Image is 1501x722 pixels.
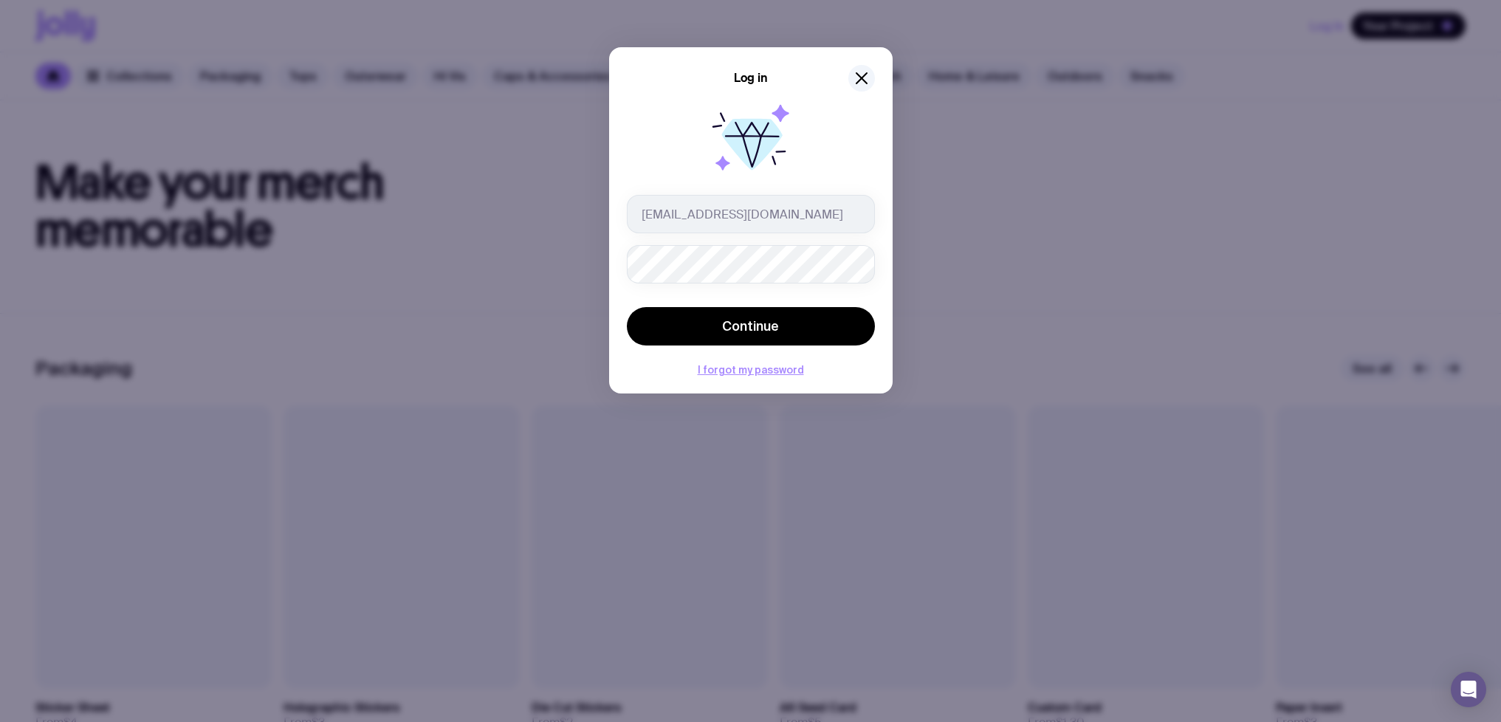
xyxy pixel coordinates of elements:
div: Open Intercom Messenger [1451,672,1486,707]
button: I forgot my password [698,364,804,376]
button: Continue [627,307,875,345]
h5: Log in [734,71,768,86]
span: Continue [722,317,779,335]
input: you@email.com [627,195,875,233]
